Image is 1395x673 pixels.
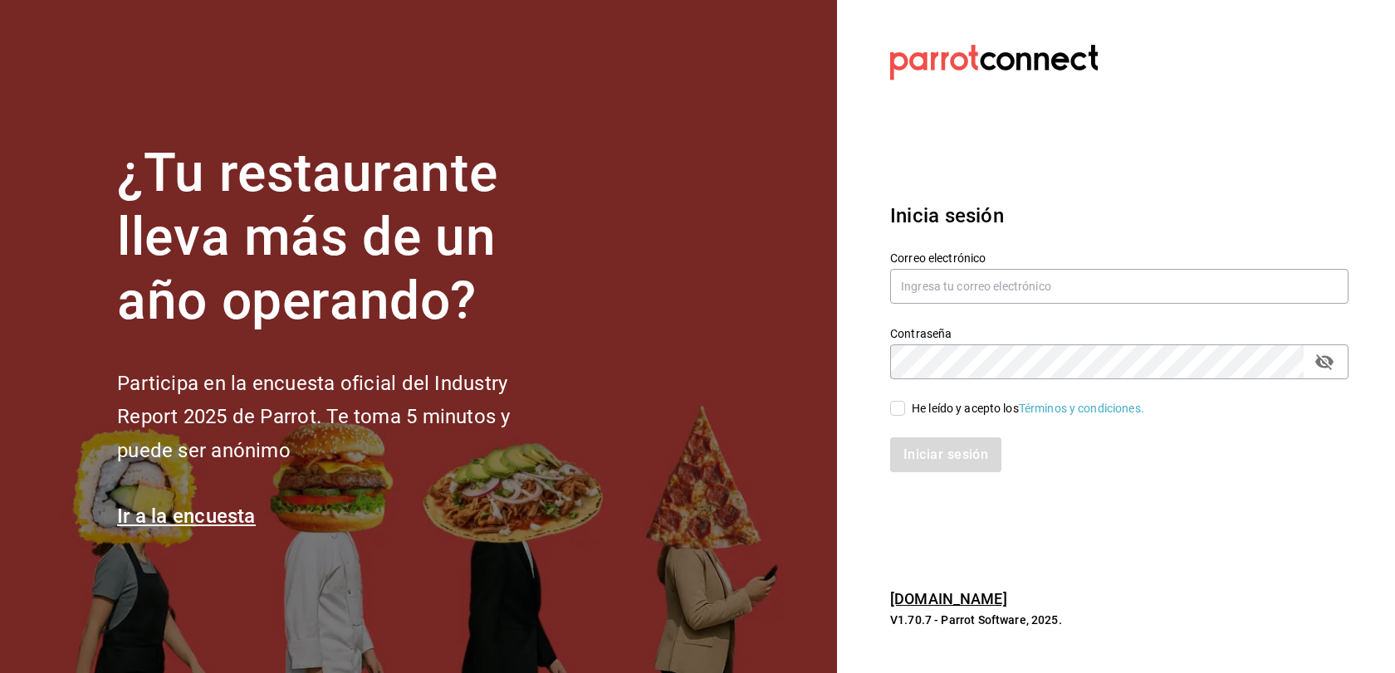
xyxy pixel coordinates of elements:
[117,505,256,528] a: Ir a la encuesta
[117,142,565,333] h1: ¿Tu restaurante lleva más de un año operando?
[890,201,1337,231] h3: Inicia sesión
[890,269,1348,304] input: Ingresa tu correo electrónico
[890,590,1007,607] a: [DOMAIN_NAME]
[117,367,565,468] h2: Participa en la encuesta oficial del Industry Report 2025 de Parrot. Te toma 5 minutos y puede se...
[890,612,1337,628] p: V1.70.7 - Parrot Software, 2025.
[1019,402,1144,415] a: Términos y condiciones.
[912,400,1144,417] div: He leído y acepto los
[1310,348,1339,376] button: passwordField
[890,252,1348,264] label: Correo electrónico
[890,328,1348,339] label: Contraseña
